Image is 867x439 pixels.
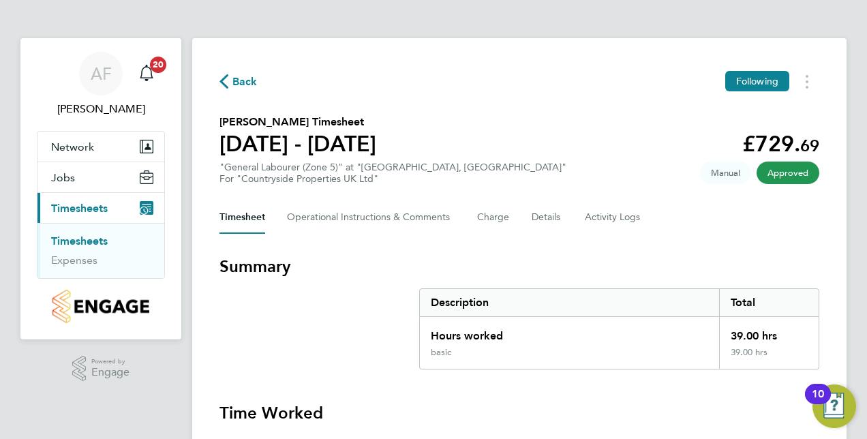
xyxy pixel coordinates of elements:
[742,131,819,157] app-decimal: £729.
[133,52,160,95] a: 20
[51,171,75,184] span: Jobs
[91,356,130,367] span: Powered by
[736,75,778,87] span: Following
[51,202,108,215] span: Timesheets
[219,201,265,234] button: Timesheet
[91,367,130,378] span: Engage
[795,71,819,92] button: Timesheets Menu
[51,140,94,153] span: Network
[219,130,376,157] h1: [DATE] - [DATE]
[477,201,510,234] button: Charge
[219,402,819,424] h3: Time Worked
[812,384,856,428] button: Open Resource Center, 10 new notifications
[420,289,719,316] div: Description
[800,136,819,155] span: 69
[20,38,181,339] nav: Main navigation
[219,256,819,277] h3: Summary
[52,290,149,323] img: countryside-properties-logo-retina.png
[72,356,130,382] a: Powered byEngage
[725,71,789,91] button: Following
[37,162,164,192] button: Jobs
[37,223,164,278] div: Timesheets
[219,73,258,90] button: Back
[219,173,566,185] div: For "Countryside Properties UK Ltd"
[431,347,451,358] div: basic
[420,317,719,347] div: Hours worked
[719,347,819,369] div: 39.00 hrs
[532,201,563,234] button: Details
[219,114,376,130] h2: [PERSON_NAME] Timesheet
[419,288,819,369] div: Summary
[37,132,164,162] button: Network
[719,289,819,316] div: Total
[91,65,112,82] span: AF
[219,162,566,185] div: "General Labourer (Zone 5)" at "[GEOGRAPHIC_DATA], [GEOGRAPHIC_DATA]"
[812,394,824,412] div: 10
[51,234,108,247] a: Timesheets
[757,162,819,184] span: This timesheet has been approved.
[37,101,165,117] span: Alan Fox
[37,290,165,323] a: Go to home page
[700,162,751,184] span: This timesheet was manually created.
[287,201,455,234] button: Operational Instructions & Comments
[150,57,166,73] span: 20
[585,201,642,234] button: Activity Logs
[232,74,258,90] span: Back
[37,52,165,117] a: AF[PERSON_NAME]
[51,254,97,267] a: Expenses
[37,193,164,223] button: Timesheets
[719,317,819,347] div: 39.00 hrs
